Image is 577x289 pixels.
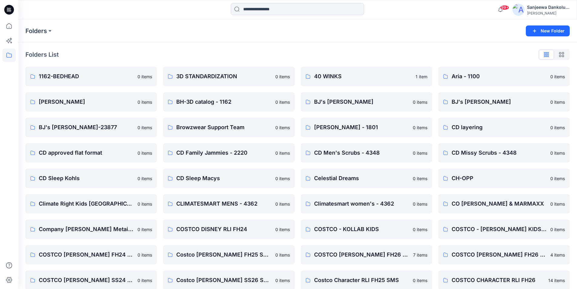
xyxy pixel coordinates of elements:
p: COSTCO DISNEY RLI FH24 [176,225,271,234]
p: 0 items [550,99,565,105]
p: COSTCO [PERSON_NAME] FH26 3D [314,250,410,259]
p: CD Family Jammies - 2220 [176,149,271,157]
p: COSTCO [PERSON_NAME] SS24 SMS [39,276,134,284]
p: 4 items [550,252,565,258]
p: BJ's [PERSON_NAME] [452,98,547,106]
a: CD Missy Scrubs - 43480 items [438,143,570,163]
p: Costco [PERSON_NAME] FH25 SMS [176,250,271,259]
p: 0 items [138,150,152,156]
p: CD Men's Scrubs - 4348 [314,149,409,157]
p: 0 items [275,226,290,233]
p: 0 items [413,277,427,284]
p: 0 items [275,73,290,80]
a: [PERSON_NAME] - 18010 items [301,118,432,137]
a: CD layering0 items [438,118,570,137]
p: 0 items [275,277,290,284]
a: Celestial Dreams0 items [301,169,432,188]
p: COSTCO [PERSON_NAME] FH26 STYLE 12-5543 [452,250,547,259]
a: 40 WINKS1 item [301,67,432,86]
p: 0 items [275,124,290,131]
p: Company [PERSON_NAME] Metail Project [39,225,134,234]
p: 0 items [413,124,427,131]
p: 0 items [550,175,565,182]
p: CD layering [452,123,547,132]
p: 0 items [275,201,290,207]
p: BJ's [PERSON_NAME] [314,98,409,106]
p: 0 items [138,277,152,284]
a: BJ's [PERSON_NAME]-238770 items [25,118,157,137]
a: COSTCO DISNEY RLI FH240 items [163,220,294,239]
p: 0 items [550,201,565,207]
p: 1 item [416,73,427,80]
a: CD Sleep Macys0 items [163,169,294,188]
button: New Folder [526,25,570,36]
a: 1162-BEDHEAD0 items [25,67,157,86]
p: Costco [PERSON_NAME] SS26 SMS [176,276,271,284]
p: CD approved flat format [39,149,134,157]
p: 0 items [550,73,565,80]
p: 0 items [138,124,152,131]
a: CH-OPP0 items [438,169,570,188]
a: Costco [PERSON_NAME] FH25 SMS0 items [163,245,294,264]
a: CO [PERSON_NAME] & MARMAXX0 items [438,194,570,213]
a: COSTCO - KOLLAB KIDS0 items [301,220,432,239]
span: 99+ [500,5,509,10]
a: CD approved flat format0 items [25,143,157,163]
p: 0 items [413,175,427,182]
a: [PERSON_NAME]0 items [25,92,157,112]
p: 0 items [138,201,152,207]
p: 0 items [138,226,152,233]
p: CLIMATESMART MENS - 4362 [176,200,271,208]
p: [PERSON_NAME] - 1801 [314,123,409,132]
p: 3D STANDARDIZATION [176,72,271,81]
p: Celestial Dreams [314,174,409,183]
a: 3D STANDARDIZATION0 items [163,67,294,86]
p: Browzwear Support Team [176,123,271,132]
a: Folders [25,27,47,35]
a: Climate Right Kids [GEOGRAPHIC_DATA]0 items [25,194,157,213]
p: 0 items [550,124,565,131]
p: Costco Character RLI FH25 SMS [314,276,409,284]
p: [PERSON_NAME] [39,98,134,106]
p: 0 items [275,252,290,258]
p: 0 items [138,252,152,258]
a: CD Men's Scrubs - 43480 items [301,143,432,163]
p: 0 items [550,226,565,233]
p: 0 items [413,99,427,105]
a: CLIMATESMART MENS - 43620 items [163,194,294,213]
p: Climate Right Kids [GEOGRAPHIC_DATA] [39,200,134,208]
a: CD Sleep Kohls0 items [25,169,157,188]
p: CH-OPP [452,174,547,183]
p: 0 items [550,150,565,156]
a: COSTCO - [PERSON_NAME] KIDS - DESIGN USE0 items [438,220,570,239]
a: BJ's [PERSON_NAME]0 items [301,92,432,112]
div: Sanjeewa Dankoluwage [527,4,569,11]
img: avatar [512,4,525,16]
a: COSTCO [PERSON_NAME] FH24 SMS0 items [25,245,157,264]
p: CD Missy Scrubs - 4348 [452,149,547,157]
a: Climatesmart women's - 43620 items [301,194,432,213]
a: COSTCO [PERSON_NAME] FH26 3D7 items [301,245,432,264]
p: 0 items [413,226,427,233]
p: CD Sleep Kohls [39,174,134,183]
p: 0 items [275,99,290,105]
p: Folders List [25,50,59,59]
p: 0 items [275,150,290,156]
a: Browzwear Support Team0 items [163,118,294,137]
p: 0 items [138,175,152,182]
p: 0 items [138,73,152,80]
a: Aria - 11000 items [438,67,570,86]
p: BJ's [PERSON_NAME]-23877 [39,123,134,132]
div: [PERSON_NAME] [527,11,569,15]
p: Climatesmart women's - 4362 [314,200,409,208]
p: Aria - 1100 [452,72,547,81]
p: 0 items [275,175,290,182]
p: 1162-BEDHEAD [39,72,134,81]
p: CD Sleep Macys [176,174,271,183]
p: 0 items [413,201,427,207]
p: BH-3D catalog - 1162 [176,98,271,106]
a: BJ's [PERSON_NAME]0 items [438,92,570,112]
a: CD Family Jammies - 22200 items [163,143,294,163]
p: 40 WINKS [314,72,412,81]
